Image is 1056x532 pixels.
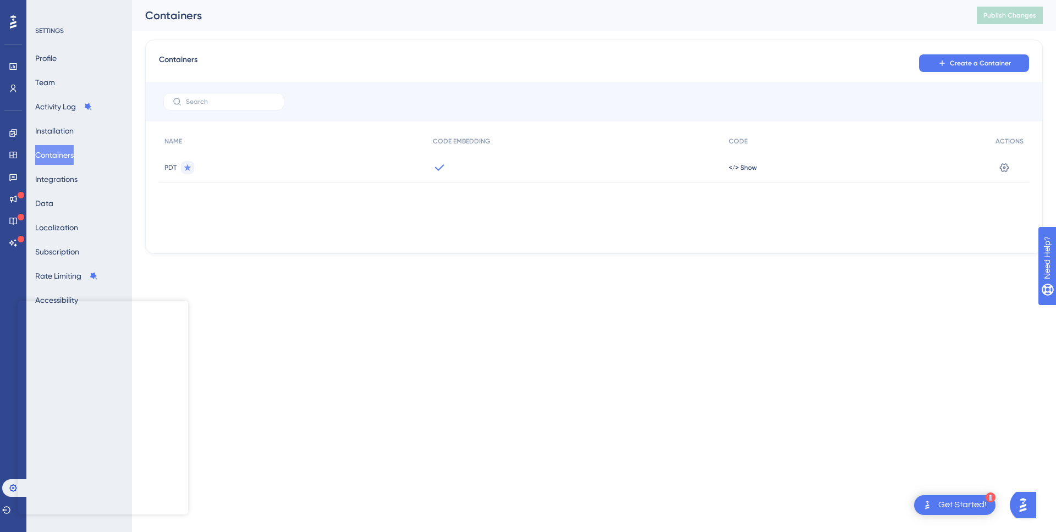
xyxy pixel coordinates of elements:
button: Containers [35,145,74,165]
span: NAME [164,137,182,146]
button: Create a Container [919,54,1029,72]
span: PDT [164,163,177,172]
span: Publish Changes [983,11,1036,20]
button: Publish Changes [977,7,1043,24]
button: Accessibility [35,290,78,310]
span: CODE [729,137,747,146]
span: ACTIONS [996,137,1024,146]
div: Containers [145,8,949,23]
button: Activity Log [35,97,92,117]
button: Rate Limiting [35,266,98,286]
img: launcher-image-alternative-text [921,498,934,512]
span: Need Help? [26,3,69,16]
button: Integrations [35,169,78,189]
button: Profile [35,48,57,68]
button: Installation [35,121,74,141]
span: Containers [159,53,197,73]
button: Team [35,73,55,92]
span: Create a Container [950,59,1011,68]
div: SETTINGS [35,26,124,35]
div: Get Started! [938,499,987,511]
button: Data [35,193,53,213]
button: Subscription [35,242,79,262]
button: Localization [35,218,78,237]
div: Open Get Started! checklist, remaining modules: 1 [914,495,996,515]
iframe: UserGuiding AI Assistant Launcher [1010,489,1043,522]
input: Search [186,98,275,106]
div: 1 [986,492,996,502]
button: </> Show [729,163,757,172]
span: CODE EMBEDDING [433,137,490,146]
